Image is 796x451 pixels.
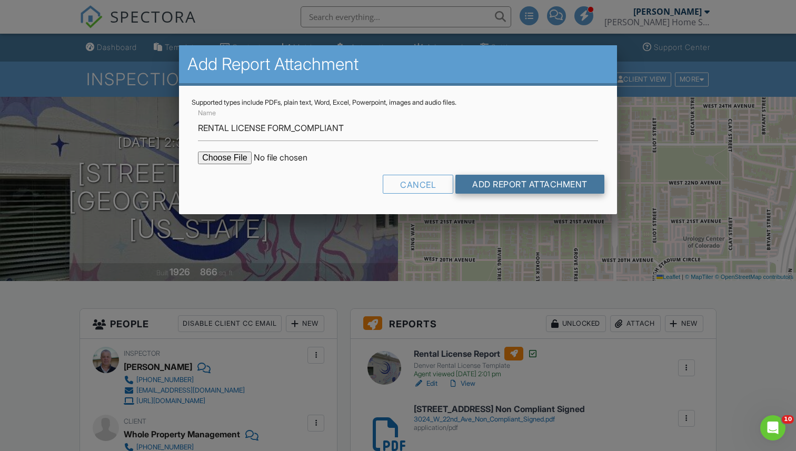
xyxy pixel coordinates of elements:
[198,108,216,118] label: Name
[383,175,453,194] div: Cancel
[192,98,604,107] div: Supported types include PDFs, plain text, Word, Excel, Powerpoint, images and audio files.
[760,415,785,440] iframe: Intercom live chat
[187,54,609,75] h2: Add Report Attachment
[782,415,794,424] span: 10
[455,175,604,194] input: Add Report Attachment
